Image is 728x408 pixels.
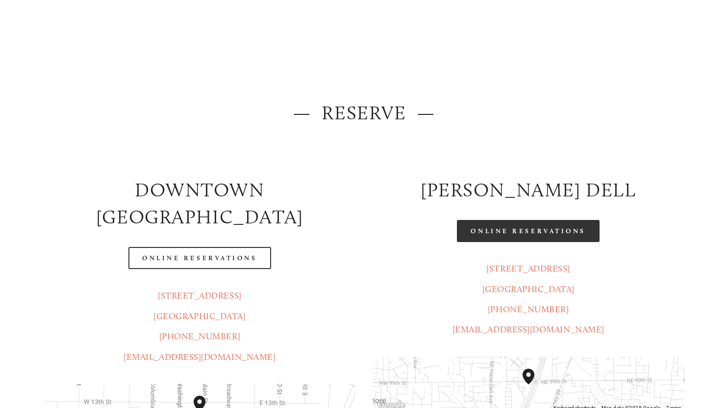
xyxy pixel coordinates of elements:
[482,284,575,295] a: [GEOGRAPHIC_DATA]
[158,290,242,301] a: [STREET_ADDRESS]
[486,263,570,274] a: [STREET_ADDRESS]
[124,352,276,362] a: [EMAIL_ADDRESS][DOMAIN_NAME]
[159,331,241,342] a: [PHONE_NUMBER]
[153,311,246,322] a: [GEOGRAPHIC_DATA]
[452,324,604,335] a: [EMAIL_ADDRESS][DOMAIN_NAME]
[457,220,599,242] a: Online Reservations
[488,304,569,315] a: [PHONE_NUMBER]
[128,247,271,269] a: Online Reservations
[519,365,550,404] div: Amaro's Table 816 Northeast 98th Circle Vancouver, WA, 98665, United States
[44,99,684,126] h2: — Reserve —
[44,176,355,230] h2: Downtown [GEOGRAPHIC_DATA]
[373,176,684,203] h2: [PERSON_NAME] DELL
